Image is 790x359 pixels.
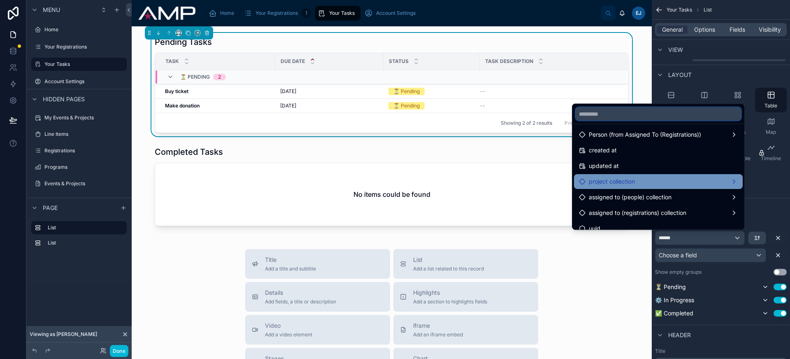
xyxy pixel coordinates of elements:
[281,58,305,65] span: Due Date
[265,322,312,330] span: Video
[480,103,485,109] span: --
[413,322,463,330] span: iframe
[265,266,316,272] span: Add a title and subtitle
[393,282,538,312] button: HighlightsAdd a section to highlights fields
[589,146,617,156] span: created at
[589,193,671,203] span: assigned to (people) collection
[413,266,484,272] span: Add a list related to this record
[362,6,421,21] a: Account Settings
[165,103,200,109] strong: Make donation
[589,224,600,234] span: uuid
[265,298,336,305] span: Add fields, a title or description
[480,88,485,95] span: --
[245,282,390,312] button: DetailsAdd fields, a title or description
[413,331,463,338] span: Add an iframe embed
[265,256,316,264] span: Title
[155,36,212,48] h1: Pending Tasks
[218,74,221,80] div: 2
[265,331,312,338] span: Add a video element
[393,315,538,345] button: iframeAdd an iframe embed
[413,289,487,297] span: Highlights
[138,7,195,20] img: App logo
[589,208,686,218] span: assigned to (registrations) collection
[280,88,296,95] span: [DATE]
[393,102,420,110] div: ⏳ Pending
[329,10,355,16] span: Your Tasks
[589,177,635,187] span: project collection
[265,289,336,297] span: Details
[393,88,420,95] div: ⏳ Pending
[256,10,298,16] span: Your Registrations
[589,161,619,171] span: updated at
[180,74,210,80] span: ⏳ Pending
[245,249,390,279] button: TitleAdd a title and subtitle
[589,130,701,140] span: Person (from Assigned To (Registrations))
[315,6,360,21] a: Your Tasks
[301,8,311,18] div: 1
[245,315,390,345] button: VideoAdd a video element
[389,58,409,65] span: Status
[485,58,533,65] span: Task Description
[413,298,487,305] span: Add a section to highlights fields
[220,10,234,16] span: Home
[280,103,296,109] span: [DATE]
[501,120,552,126] span: Showing 2 of 2 results
[376,10,416,16] span: Account Settings
[413,256,484,264] span: List
[202,4,601,22] div: scrollable content
[242,6,314,21] a: Your Registrations1
[636,10,641,16] span: EJ
[393,249,538,279] button: ListAdd a list related to this record
[165,58,179,65] span: Task
[206,6,240,21] a: Home
[165,88,188,94] strong: Buy ticket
